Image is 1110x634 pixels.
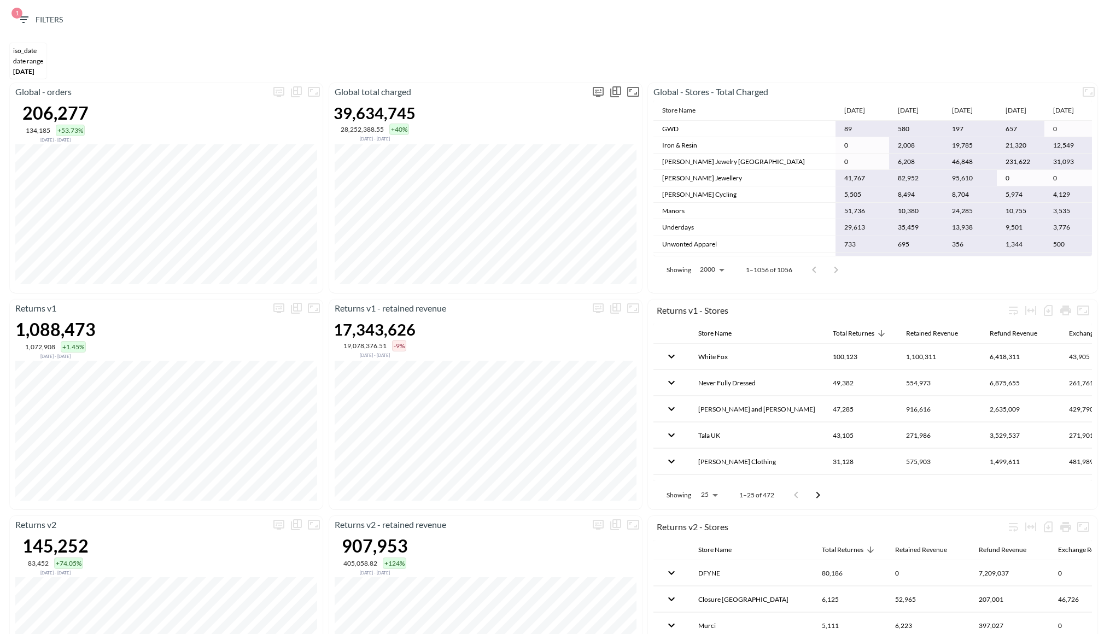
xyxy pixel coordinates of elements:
button: 1Filters [13,10,67,30]
div: +53.73% [56,125,85,136]
td: 51,736 [836,203,889,219]
td: 21,320 [997,137,1044,154]
td: [PERSON_NAME] Jewellery [653,170,836,186]
div: 39,634,745 [334,103,416,122]
th: White Fox [690,344,824,369]
th: 7,209,037 [970,560,1049,586]
div: 405,058.82 [343,559,377,567]
td: Iron & Resin [653,137,836,154]
td: 46,848 [943,154,997,170]
span: Total Returnes [833,327,889,340]
th: 575,903 [897,449,981,474]
div: Compared to Nov 15, 2024 - Apr 01, 2025 [334,135,416,142]
button: expand row [662,478,681,497]
td: 2,261 [836,253,889,269]
span: Display settings [270,300,288,317]
td: [PERSON_NAME] Cycling [653,186,836,203]
th: Lucy and Yak [690,396,824,422]
div: 2000 [696,262,728,277]
div: Returns v1 - Stores [657,305,1004,315]
th: Montirex [690,475,824,501]
td: 500 [1044,236,1092,253]
td: 5,505 [836,186,889,203]
td: 12,549 [1044,137,1092,154]
p: Returns v1 [10,302,270,315]
div: Total Returnes [822,543,863,556]
th: 6,125 [813,586,886,612]
button: Fullscreen [624,516,642,533]
button: Fullscreen [305,83,323,101]
span: Display settings [589,516,607,533]
p: Returns v1 - retained revenue [329,302,589,315]
button: Fullscreen [305,516,323,533]
th: 271,986 [897,422,981,448]
button: Fullscreen [1074,302,1092,319]
td: 657 [997,121,1044,137]
td: 0 [1044,170,1092,186]
span: Retained Revenue [906,327,972,340]
div: -9% [392,340,406,351]
span: [DATE] [13,67,34,75]
td: 82,952 [889,170,943,186]
p: Global - orders [10,85,270,98]
td: 0 [836,137,889,154]
th: 6,418,311 [981,344,1060,369]
td: 10,755 [997,203,1044,219]
button: Fullscreen [624,83,642,101]
th: 47,285 [824,396,897,422]
span: 1 [11,8,22,19]
th: 554,973 [897,370,981,396]
td: GWD [653,121,836,137]
button: Fullscreen [624,300,642,317]
th: 237,804 [897,475,981,501]
button: Fullscreen [305,300,323,317]
button: more [589,516,607,533]
span: Refund Revenue [990,327,1051,340]
td: 41,767 [836,170,889,186]
th: 1,100,311 [897,344,981,369]
p: Global total charged [329,85,589,98]
td: 6,208 [889,154,943,170]
div: Refund Revenue [979,543,1026,556]
div: Refund Revenue [990,327,1037,340]
td: Underdays [653,219,836,236]
div: iso_date [13,46,43,55]
div: Show chart as table [288,83,305,101]
th: 6,875,655 [981,370,1060,396]
td: 0 [997,170,1044,186]
th: 207,001 [970,586,1049,612]
div: 25 [696,488,722,502]
td: 2,008 [889,137,943,154]
div: Show chart as table [288,300,305,317]
button: Fullscreen [1074,518,1092,536]
button: expand row [662,400,681,418]
th: 100,123 [824,344,897,369]
th: [DATE] [943,101,997,121]
div: Compared to Nov 15, 2024 - Apr 01, 2025 [342,569,408,576]
td: Unwonted Apparel [653,236,836,253]
span: Display settings [270,83,288,101]
div: Print [1057,302,1074,319]
div: +1.45% [61,341,86,353]
th: 49,382 [824,370,897,396]
div: Store Name [698,543,732,556]
td: 356 [943,236,997,253]
button: expand row [662,590,681,608]
div: Retained Revenue [895,543,947,556]
div: Print [1057,518,1074,536]
button: expand row [662,426,681,444]
th: [DATE] [836,101,889,121]
div: Toggle table layout between fixed and auto (default: auto) [1022,518,1039,536]
div: Wrap text [1004,302,1022,319]
td: 35,459 [889,219,943,236]
span: Filters [17,13,63,27]
th: 1,524,660 [981,475,1060,501]
div: 907,953 [342,535,408,556]
th: 916,616 [897,396,981,422]
th: 52,965 [886,586,970,612]
div: 1,088,473 [15,319,96,340]
td: 197 [943,121,997,137]
div: Number of rows selected for download: 472 [1039,302,1057,319]
td: 733 [836,236,889,253]
div: +40% [389,124,409,135]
